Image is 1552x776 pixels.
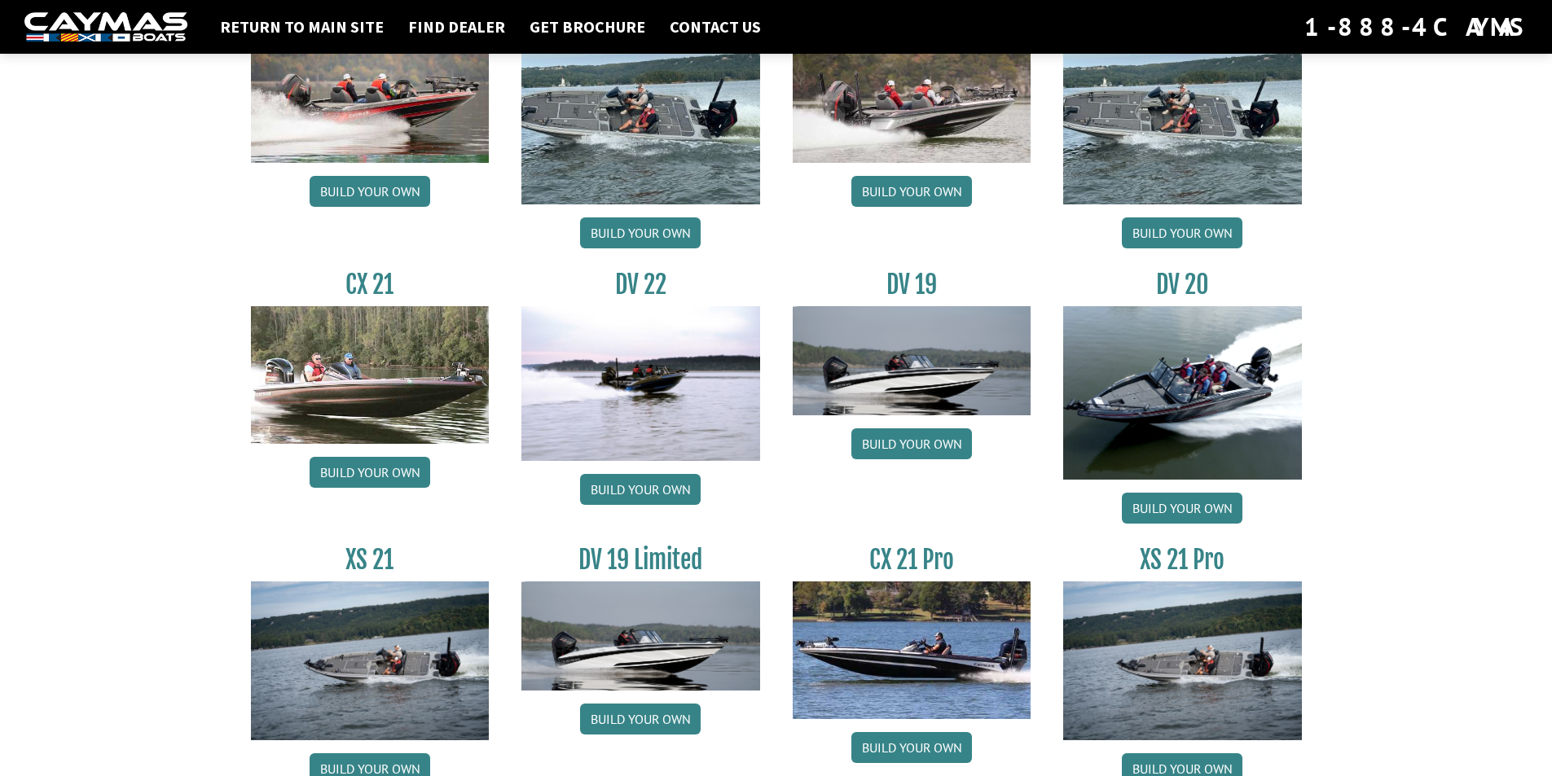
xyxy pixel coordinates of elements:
a: Contact Us [662,16,769,37]
a: Build your own [580,704,701,734]
h3: DV 19 Limited [521,545,760,575]
img: DV22_original_motor_cropped_for_caymas_connect.jpg [521,306,760,461]
img: DV_20_from_website_for_caymas_connect.png [1063,306,1302,480]
img: XS_20_resized.jpg [521,26,760,204]
img: white-logo-c9c8dbefe5ff5ceceb0f0178aa75bf4bb51f6bca0971e226c86eb53dfe498488.png [24,12,187,42]
a: Build your own [310,457,430,488]
img: CX21_thumb.jpg [251,306,490,443]
a: Build your own [580,217,701,248]
a: Build your own [310,176,430,207]
img: XS_21_thumbnail.jpg [1063,581,1302,740]
a: Build your own [851,732,972,763]
a: Find Dealer [400,16,513,37]
h3: XS 21 [251,545,490,575]
h3: XS 21 Pro [1063,545,1302,575]
a: Build your own [1122,493,1242,524]
img: XS_20_resized.jpg [1063,26,1302,204]
a: Build your own [851,176,972,207]
img: CX-20_thumbnail.jpg [251,26,490,163]
img: dv-19-ban_from_website_for_caymas_connect.png [521,581,760,691]
img: dv-19-ban_from_website_for_caymas_connect.png [793,306,1031,415]
div: 1-888-4CAYMAS [1304,9,1528,45]
img: XS_21_thumbnail.jpg [251,581,490,740]
h3: CX 21 Pro [793,545,1031,575]
h3: DV 22 [521,270,760,300]
img: CX-21Pro_thumbnail.jpg [793,581,1031,718]
a: Return to main site [212,16,392,37]
h3: DV 19 [793,270,1031,300]
a: Get Brochure [521,16,653,37]
a: Build your own [1122,217,1242,248]
img: CX-20Pro_thumbnail.jpg [793,26,1031,163]
h3: CX 21 [251,270,490,300]
h3: DV 20 [1063,270,1302,300]
a: Build your own [851,428,972,459]
a: Build your own [580,474,701,505]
